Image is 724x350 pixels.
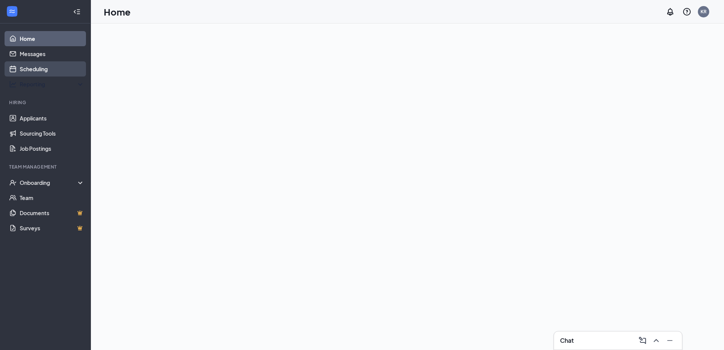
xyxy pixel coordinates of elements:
a: Scheduling [20,61,84,77]
button: ChevronUp [650,334,662,347]
svg: Minimize [665,336,674,345]
h3: Chat [560,336,574,345]
svg: WorkstreamLogo [8,8,16,15]
button: ComposeMessage [637,334,649,347]
svg: ChevronUp [652,336,661,345]
a: Job Postings [20,141,84,156]
svg: UserCheck [9,179,17,186]
a: Sourcing Tools [20,126,84,141]
h1: Home [104,5,131,18]
div: KR [701,8,707,15]
button: Minimize [664,334,676,347]
svg: QuestionInfo [682,7,691,16]
a: DocumentsCrown [20,205,84,220]
svg: Analysis [9,80,17,88]
svg: Collapse [73,8,81,16]
a: SurveysCrown [20,220,84,236]
a: Messages [20,46,84,61]
svg: ComposeMessage [638,336,647,345]
div: Hiring [9,99,83,106]
div: Onboarding [20,179,78,186]
svg: Notifications [666,7,675,16]
a: Team [20,190,84,205]
div: Reporting [20,80,85,88]
a: Applicants [20,111,84,126]
div: Team Management [9,164,83,170]
a: Home [20,31,84,46]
